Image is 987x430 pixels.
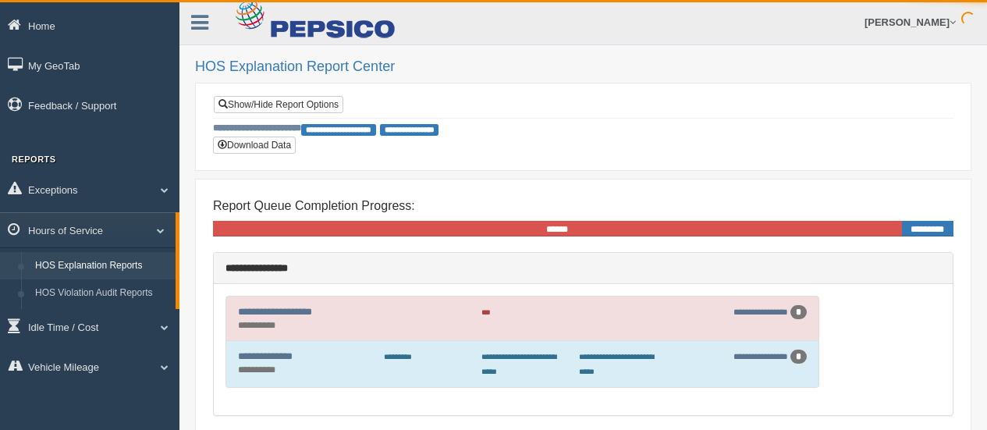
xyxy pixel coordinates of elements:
a: Show/Hide Report Options [214,96,343,113]
a: HOS Violations [28,307,176,336]
a: HOS Violation Audit Reports [28,279,176,307]
button: Download Data [213,137,296,154]
a: HOS Explanation Reports [28,252,176,280]
h2: HOS Explanation Report Center [195,59,971,75]
h4: Report Queue Completion Progress: [213,199,953,213]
